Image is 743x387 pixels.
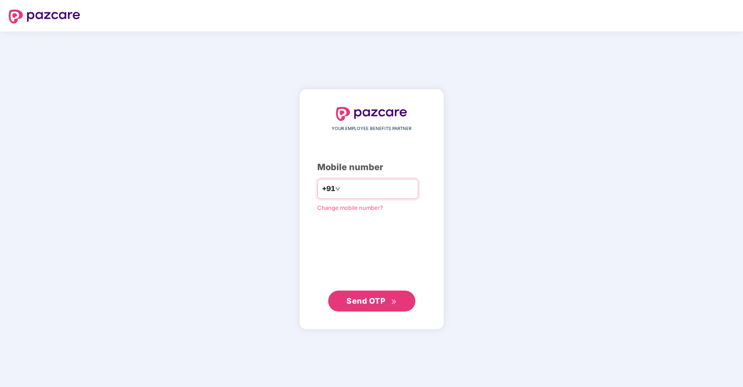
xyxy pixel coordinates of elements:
span: down [335,186,340,192]
span: YOUR EMPLOYEE BENEFITS PARTNER [332,125,411,132]
img: logo [336,107,407,121]
div: Mobile number [317,161,426,174]
span: double-right [391,299,397,305]
span: +91 [322,183,335,194]
a: Change mobile number? [317,204,383,211]
img: logo [9,10,80,24]
span: Send OTP [346,296,385,305]
button: Send OTPdouble-right [328,291,415,312]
